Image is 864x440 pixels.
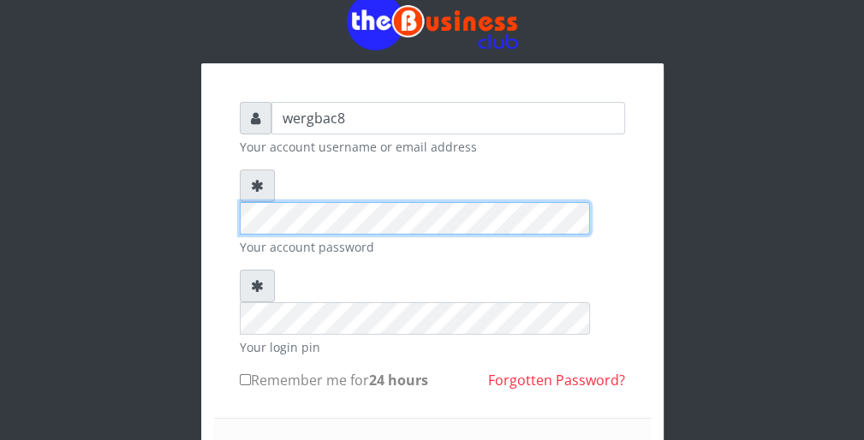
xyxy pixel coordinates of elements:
input: Remember me for24 hours [240,374,251,385]
a: Forgotten Password? [488,371,625,389]
input: Username or email address [271,102,625,134]
small: Your login pin [240,338,625,356]
label: Remember me for [240,370,428,390]
small: Your account password [240,238,625,256]
b: 24 hours [369,371,428,389]
small: Your account username or email address [240,138,625,156]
